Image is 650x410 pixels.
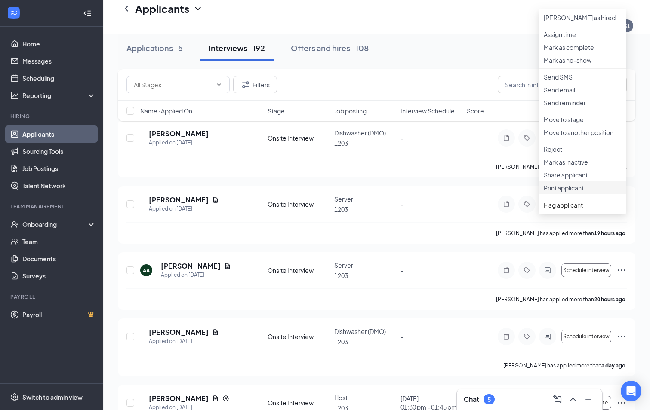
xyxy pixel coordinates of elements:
a: Team [22,233,96,250]
div: S1 [624,22,630,30]
a: Scheduling [22,70,96,87]
a: Talent Network [22,177,96,194]
p: 1203 [334,205,395,214]
button: ChevronUp [566,392,580,406]
button: Minimize [582,392,595,406]
b: 19 hours ago [594,230,625,236]
div: Onboarding [22,220,89,229]
a: Surveys [22,267,96,285]
button: ComposeMessage [551,392,564,406]
b: 20 hours ago [594,296,625,303]
span: Server [334,261,353,269]
button: Filter Filters [233,76,277,93]
div: Offers and hires · 108 [291,43,369,53]
svg: Analysis [10,91,19,100]
span: Interview Schedule [400,107,455,115]
span: Stage [268,107,285,115]
svg: Document [212,196,219,203]
svg: ChevronLeft [121,3,132,14]
div: Interviews · 192 [209,43,265,53]
span: Server [334,195,353,203]
div: Hiring [10,113,94,120]
h5: [PERSON_NAME] [149,327,209,337]
h5: [PERSON_NAME] [149,195,209,205]
div: Applied on [DATE] [149,138,209,147]
svg: ActiveChat [542,267,553,274]
span: Schedule interview [563,267,610,273]
svg: Tag [522,201,532,208]
button: Schedule interview [561,263,611,277]
div: Switch to admin view [22,393,83,401]
p: 1203 [334,337,395,346]
input: Search in interviews [498,76,627,93]
svg: Ellipses [616,398,627,408]
p: [PERSON_NAME] has applied more than . [496,229,627,237]
svg: Tag [522,333,532,340]
svg: UserCheck [10,220,19,229]
a: Documents [22,250,96,267]
svg: Document [212,395,219,402]
svg: Ellipses [616,331,627,342]
svg: ComposeMessage [552,394,563,404]
a: Messages [22,52,96,70]
svg: Document [224,263,231,269]
div: Open Intercom Messenger [621,381,641,401]
svg: Note [501,201,511,208]
div: AA [143,267,150,274]
svg: ChevronUp [568,394,578,404]
svg: Collapse [83,9,92,18]
svg: Settings [10,393,19,401]
span: Host [334,394,348,401]
h5: [PERSON_NAME] [149,129,209,138]
div: Onsite Interview [268,200,329,208]
svg: ChevronDown [216,81,222,88]
svg: Filter [240,80,251,90]
button: Schedule interview [561,330,611,343]
span: Dishwasher (DMO) [334,129,386,137]
svg: WorkstreamLogo [9,9,18,17]
svg: Note [501,135,511,141]
svg: Reapply [222,395,229,402]
p: [PERSON_NAME] has applied more than . [496,296,627,303]
p: [PERSON_NAME] has applied more than . [496,163,627,171]
span: - [400,200,404,208]
span: - [400,134,404,142]
span: Schedule interview [563,334,610,340]
input: All Stages [134,80,212,89]
a: Job Postings [22,160,96,177]
svg: Tag [522,267,532,274]
h5: [PERSON_NAME] [161,261,221,271]
div: Applied on [DATE] [161,271,231,279]
a: PayrollCrown [22,306,96,323]
h1: Applicants [135,1,189,16]
div: Payroll [10,293,94,300]
span: - [400,266,404,274]
h3: Chat [464,395,479,404]
svg: Minimize [583,394,594,404]
a: Home [22,35,96,52]
svg: Document [212,329,219,336]
div: Onsite Interview [268,134,329,142]
svg: ActiveChat [542,333,553,340]
svg: Tag [522,135,532,141]
span: Dishwasher (DMO) [334,327,386,335]
span: Job posting [334,107,367,115]
p: [PERSON_NAME] has applied more than . [503,362,627,369]
a: Applicants [22,125,96,143]
span: - [400,333,404,340]
div: Onsite Interview [268,398,329,407]
div: Reporting [22,91,96,100]
div: Applications · 5 [126,43,183,53]
b: a day ago [601,362,625,369]
span: Score [467,107,484,115]
svg: ChevronDown [193,3,203,14]
div: Applied on [DATE] [149,205,219,213]
svg: Note [501,267,511,274]
p: 1203 [334,271,395,280]
p: 1203 [334,139,395,147]
a: Sourcing Tools [22,143,96,160]
div: Onsite Interview [268,266,329,275]
svg: Ellipses [616,265,627,275]
div: Onsite Interview [268,332,329,341]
